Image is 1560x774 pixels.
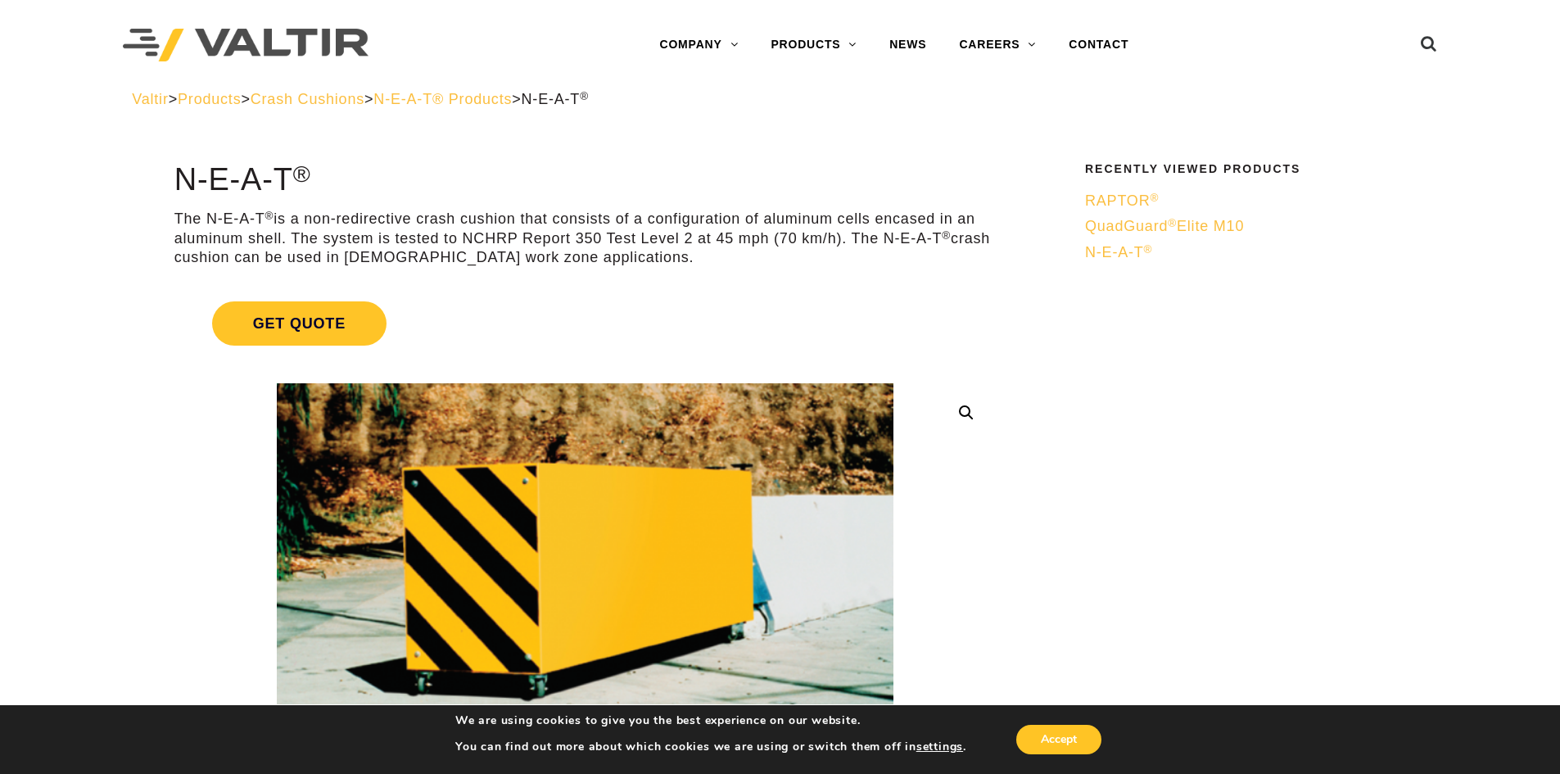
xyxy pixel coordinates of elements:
[1016,725,1101,754] button: Accept
[1085,163,1418,175] h2: Recently Viewed Products
[132,91,168,107] a: Valtir
[1168,217,1177,229] sup: ®
[1085,243,1418,262] a: N-E-A-T®
[643,29,754,61] a: COMPANY
[1085,192,1418,210] a: RAPTOR®
[754,29,873,61] a: PRODUCTS
[123,29,369,62] img: Valtir
[943,29,1052,61] a: CAREERS
[1144,243,1153,256] sup: ®
[251,91,364,107] a: Crash Cushions
[178,91,241,107] a: Products
[522,91,589,107] span: N-E-A-T
[1085,218,1244,234] span: QuadGuard Elite M10
[942,229,951,242] sup: ®
[580,90,589,102] sup: ®
[1052,29,1145,61] a: CONTACT
[1085,217,1418,236] a: QuadGuard®Elite M10
[873,29,943,61] a: NEWS
[174,163,996,197] h1: N-E-A-T
[1150,192,1159,204] sup: ®
[174,282,996,365] a: Get Quote
[1085,244,1152,260] span: N-E-A-T
[373,91,512,107] a: N-E-A-T® Products
[455,713,966,728] p: We are using cookies to give you the best experience on our website.
[132,90,1428,109] div: > > > >
[212,301,387,346] span: Get Quote
[1085,192,1159,209] span: RAPTOR
[174,210,996,267] p: The N-E-A-T is a non-redirective crash cushion that consists of a configuration of aluminum cells...
[265,210,274,222] sup: ®
[916,740,963,754] button: settings
[455,740,966,754] p: You can find out more about which cookies we are using or switch them off in .
[293,161,311,187] sup: ®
